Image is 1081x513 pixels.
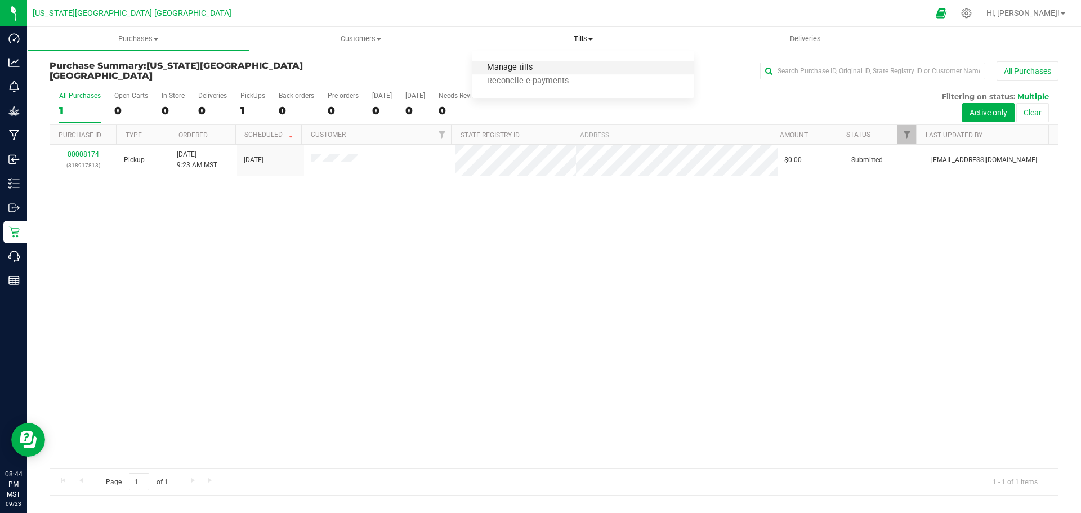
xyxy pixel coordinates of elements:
div: PickUps [240,92,265,100]
span: Reconcile e-payments [472,77,584,86]
div: Deliveries [198,92,227,100]
div: 1 [240,104,265,117]
a: 00008174 [68,150,99,158]
a: Purchases [27,27,249,51]
inline-svg: Outbound [8,202,20,213]
div: 0 [372,104,392,117]
span: 1 - 1 of 1 items [984,473,1047,490]
span: Deliveries [775,34,836,44]
span: Tills [472,34,694,44]
p: 08:44 PM MST [5,469,22,499]
span: Manage tills [472,63,548,73]
a: Purchase ID [59,131,101,139]
span: [EMAIL_ADDRESS][DOMAIN_NAME] [931,155,1037,166]
a: Filter [432,125,451,144]
a: Last Updated By [926,131,982,139]
span: [DATE] 9:23 AM MST [177,149,217,171]
inline-svg: Analytics [8,57,20,68]
inline-svg: Inbound [8,154,20,165]
span: [DATE] [244,155,263,166]
th: Address [571,125,771,145]
span: Multiple [1017,92,1049,101]
div: In Store [162,92,185,100]
inline-svg: Reports [8,275,20,286]
a: Tills Manage tills Reconcile e-payments [472,27,694,51]
span: Hi, [PERSON_NAME]! [986,8,1060,17]
a: Customer [311,131,346,139]
div: Open Carts [114,92,148,100]
div: Manage settings [959,8,973,19]
a: Amount [780,131,808,139]
div: 0 [439,104,480,117]
button: All Purchases [997,61,1058,81]
div: All Purchases [59,92,101,100]
span: Submitted [851,155,883,166]
div: [DATE] [405,92,425,100]
input: 1 [129,473,149,490]
div: Pre-orders [328,92,359,100]
a: Scheduled [244,131,296,139]
inline-svg: Grow [8,105,20,117]
div: [DATE] [372,92,392,100]
div: Needs Review [439,92,480,100]
button: Active only [962,103,1015,122]
inline-svg: Inventory [8,178,20,189]
span: Purchases [28,34,249,44]
span: Filtering on status: [942,92,1015,101]
inline-svg: Retail [8,226,20,238]
a: Filter [897,125,916,144]
p: (318917813) [57,160,110,171]
div: 0 [405,104,425,117]
span: [US_STATE][GEOGRAPHIC_DATA] [GEOGRAPHIC_DATA] [33,8,231,18]
a: Customers [249,27,472,51]
a: Type [126,131,142,139]
p: 09/23 [5,499,22,508]
iframe: Resource center [11,423,45,457]
inline-svg: Manufacturing [8,130,20,141]
span: Open Ecommerce Menu [928,2,954,24]
a: State Registry ID [461,131,520,139]
div: 1 [59,104,101,117]
div: 0 [328,104,359,117]
span: Page of 1 [96,473,177,490]
inline-svg: Monitoring [8,81,20,92]
span: Pickup [124,155,145,166]
div: 0 [279,104,314,117]
a: Status [846,131,870,139]
button: Clear [1016,103,1049,122]
div: 0 [114,104,148,117]
inline-svg: Call Center [8,251,20,262]
inline-svg: Dashboard [8,33,20,44]
span: $0.00 [784,155,802,166]
div: Back-orders [279,92,314,100]
div: 0 [198,104,227,117]
input: Search Purchase ID, Original ID, State Registry ID or Customer Name... [760,63,985,79]
span: [US_STATE][GEOGRAPHIC_DATA] [GEOGRAPHIC_DATA] [50,60,303,81]
span: Customers [250,34,471,44]
div: 0 [162,104,185,117]
a: Ordered [178,131,208,139]
h3: Purchase Summary: [50,61,386,81]
a: Deliveries [694,27,917,51]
